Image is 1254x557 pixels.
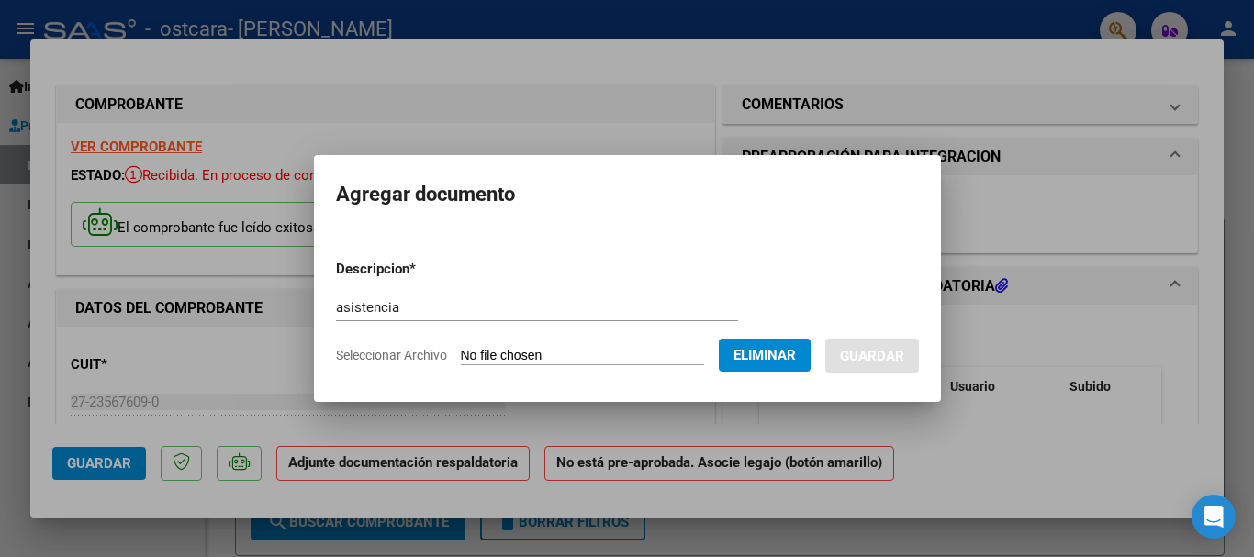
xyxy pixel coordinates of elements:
[1192,495,1236,539] div: Open Intercom Messenger
[336,177,919,212] h2: Agregar documento
[825,339,919,373] button: Guardar
[840,348,904,364] span: Guardar
[336,259,511,280] p: Descripcion
[733,347,796,363] span: Eliminar
[336,348,447,362] span: Seleccionar Archivo
[719,339,811,372] button: Eliminar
